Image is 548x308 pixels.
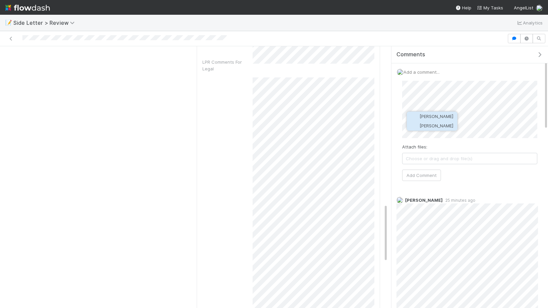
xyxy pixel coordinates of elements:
span: Add a comment... [403,69,440,75]
img: avatar_780fd1af-2738-4964-9c5c-29395c916dac.png [411,113,418,120]
div: Help [455,4,471,11]
span: Comments [396,51,425,58]
span: Side Letter > Review [13,19,78,26]
div: LPR Comments For Legal [202,59,253,72]
span: 📝 [5,20,12,25]
button: Add Comment [402,170,441,181]
span: My Tasks [477,5,503,10]
a: Analytics [516,19,543,27]
label: Attach files: [402,143,427,150]
span: [PERSON_NAME] [420,123,453,128]
button: [PERSON_NAME] [407,112,457,121]
a: My Tasks [477,4,503,11]
img: avatar_0b1dbcb8-f701-47e0-85bc-d79ccc0efe6c.png [397,69,403,75]
span: Choose or drag and drop file(s) [402,153,537,164]
img: logo-inverted-e16ddd16eac7371096b0.svg [5,2,50,13]
span: [PERSON_NAME] [420,114,453,119]
img: avatar_f32b584b-9fa7-42e4-bca2-ac5b6bf32423.png [411,123,418,129]
img: avatar_218ae7b5-dcd5-4ccc-b5d5-7cc00ae2934f.png [396,197,403,203]
span: [PERSON_NAME] [405,197,443,203]
span: AngelList [514,5,533,10]
span: 25 minutes ago [443,198,475,203]
button: [PERSON_NAME] [407,121,457,130]
img: avatar_0b1dbcb8-f701-47e0-85bc-d79ccc0efe6c.png [536,5,543,11]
